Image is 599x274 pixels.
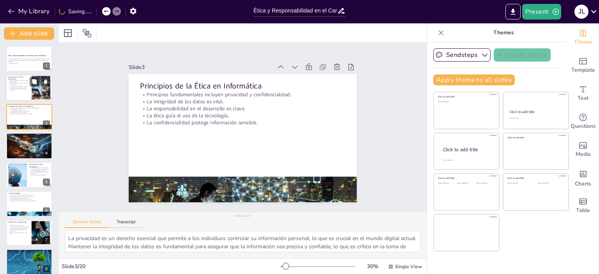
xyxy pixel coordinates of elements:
div: 3 [43,120,50,127]
p: La responsabilidad impacta a la sociedad. [9,141,50,142]
div: 5 [6,162,52,188]
p: La educación ética forma profesionales responsables. [9,255,50,257]
button: Export to PowerPoint [505,4,521,19]
span: Text [578,94,588,103]
p: Themes [447,23,560,42]
button: Add slide [4,27,54,40]
button: Duplicate Slide [30,77,39,87]
div: Click to add title [510,110,562,114]
div: Click to add text [457,182,475,184]
p: Principios fundamentales incluyen privacidad y confidencialidad. [135,101,317,210]
div: Add text boxes [567,80,599,108]
p: La ética se aplica a todos los aspectos de la informática. [8,83,29,85]
p: La responsabilidad en el desarrollo es clave. [9,110,50,112]
div: Add charts and graphs [567,164,599,192]
p: Las normativas garantizan prácticas éticas. [9,226,29,228]
button: J L [574,4,588,19]
div: Click to add text [507,182,532,184]
p: La ética informática se basa en principios [PERSON_NAME]. [8,80,29,83]
strong: Ética y Responsabilidad en el Campo de la Informática [9,55,46,57]
button: Apply theme to all slides [433,74,515,85]
span: Template [571,66,595,74]
span: Position [82,28,92,38]
span: Media [576,150,591,159]
div: 2 [43,92,50,99]
p: La integridad de los datos es vital. [139,95,321,204]
button: Delete Slide [41,77,50,87]
span: Charts [575,180,591,188]
div: Change the overall theme [567,23,599,51]
div: Click to add title [507,177,563,180]
span: Theme [574,38,592,46]
div: Add ready made slides [567,51,599,80]
div: Add images, graphics, shapes or video [567,136,599,164]
p: Introducción a la Ética Informática [8,76,29,80]
div: 7 [43,237,50,244]
div: 1 [43,62,50,69]
p: Promover un uso ético es esencial. [29,174,50,176]
div: Click to add title [438,177,494,180]
button: Transcript [109,219,144,228]
p: La integridad de los datos es vital. [9,109,50,110]
input: Insert title [253,5,337,16]
div: Add a table [567,192,599,220]
p: La ética y la legislación deben ir de la mano. [9,232,29,235]
div: 8 [43,265,50,272]
p: Normativas y Legislaciones [9,221,29,224]
button: Sendsteps [433,48,491,62]
p: Fomentar una mentalidad crítica es esencial. [9,254,50,255]
p: Responsabilidad Profesional [9,134,50,136]
p: Las consecuencias de actuar sin ética son graves. [9,199,50,200]
div: 4 [43,150,50,157]
p: La tecnología mejora la comunicación. [29,167,50,168]
p: La confidencialidad protege información sensible. [9,113,50,115]
p: Los profesionales deben actuar éticamente. [9,136,50,138]
p: Estudiar casos ayuda a adoptar un enfoque responsable. [9,200,50,202]
div: 5 [43,179,50,186]
p: Preparar a los estudiantes para dilemas éticos. [9,256,50,258]
p: La ética debe ser parte del currículo. [9,252,50,254]
p: La comprensión de la ética es crucial. [8,87,29,88]
p: Es esencial respetar derechos y dignidad. [8,86,29,87]
div: 2 [6,75,53,101]
div: Get real-time input from your audience [567,108,599,136]
div: Slide 3 [185,161,313,240]
p: Principios fundamentales incluyen privacidad y confidencialidad. [9,107,50,109]
div: Click to add body [443,159,492,161]
div: Click to add text [509,117,561,119]
div: Saving...... [59,8,92,15]
span: Table [576,206,590,215]
p: Principios de la Ética en Informática [9,105,50,108]
p: Los profesionales deben conocer las normativas. [9,229,29,232]
button: Create theme [494,48,551,62]
button: My Library [6,5,53,18]
div: 1 [6,46,52,72]
p: Impacto Social de la Informática [29,163,50,168]
p: La tecnología puede crear desigualdades. [29,168,50,170]
p: Casos de Estudio [9,192,50,194]
p: Ser consciente de las acciones es vital. [9,142,50,144]
div: Click to add text [538,182,562,184]
button: Speaker Notes [65,219,109,228]
p: El RGPD es una normativa clave. [9,225,29,226]
div: Slide 3 / 20 [62,263,280,270]
div: 30 % [363,263,382,270]
p: Considerar las consecuencias de las decisiones. [9,138,50,140]
p: La ética guía el uso de la tecnología. [9,111,50,113]
p: Principios de la Ética en Informática [130,107,313,219]
textarea: La privacidad es un derecho esencial que permite a los individuos controlar su información person... [65,231,420,252]
div: Click to add title [438,95,494,98]
p: La confidencialidad protege información sensible. [150,77,331,186]
p: La legislación establece un marco legal. [9,228,29,229]
p: Generated with [URL] [9,63,50,64]
p: La ética guía el uso de la tecnología. [146,83,328,192]
div: Click to add title [443,146,493,153]
div: Click to add text [438,101,494,103]
div: 6 [43,207,50,214]
div: Layout [62,27,74,39]
div: J L [574,5,588,19]
div: 3 [6,104,52,130]
p: Promover una cultura de respeto es vital. [9,258,50,260]
span: Questions [571,122,596,131]
p: Software malicioso representa un riesgo. [9,197,50,199]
